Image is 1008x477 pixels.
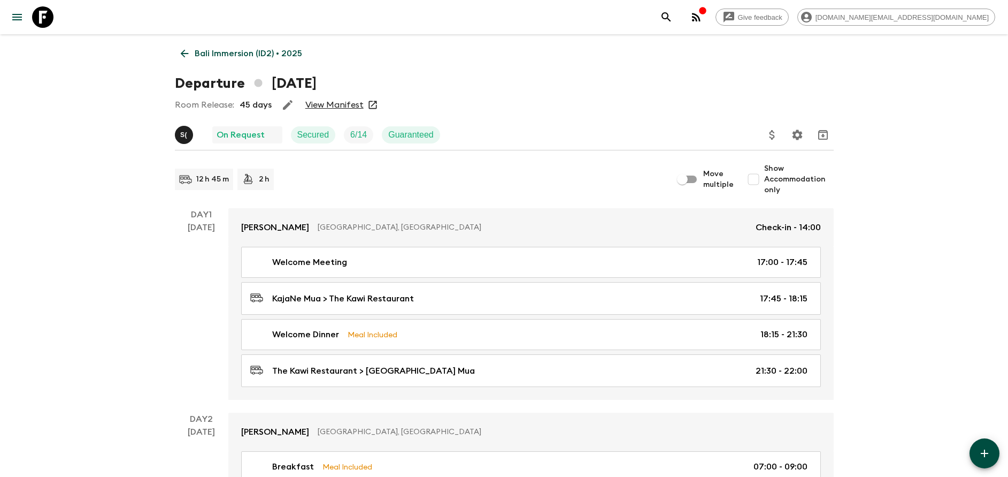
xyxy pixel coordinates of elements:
[350,128,367,141] p: 6 / 14
[812,124,834,146] button: Archive (Completed, Cancelled or Unsynced Departures only)
[272,292,414,305] p: KajaNe Mua > The Kawi Restaurant
[656,6,677,28] button: search adventures
[756,221,821,234] p: Check-in - 14:00
[196,174,229,185] p: 12 h 45 m
[305,100,364,110] a: View Manifest
[175,129,195,138] span: Shandy (Putu) Sandhi Astra Juniawan
[195,47,302,60] p: Bali Immersion (ID2) • 2025
[241,247,821,278] a: Welcome Meeting17:00 - 17:45
[180,131,187,139] p: S (
[291,126,336,143] div: Secured
[188,221,215,400] div: [DATE]
[715,9,789,26] a: Give feedback
[6,6,28,28] button: menu
[241,354,821,387] a: The Kawi Restaurant > [GEOGRAPHIC_DATA] Mua21:30 - 22:00
[757,256,807,269] p: 17:00 - 17:45
[241,221,309,234] p: [PERSON_NAME]
[703,169,734,190] span: Move multiple
[732,13,788,21] span: Give feedback
[228,208,834,247] a: [PERSON_NAME][GEOGRAPHIC_DATA], [GEOGRAPHIC_DATA]Check-in - 14:00
[228,413,834,451] a: [PERSON_NAME][GEOGRAPHIC_DATA], [GEOGRAPHIC_DATA]
[787,124,808,146] button: Settings
[175,99,234,111] p: Room Release:
[318,427,812,437] p: [GEOGRAPHIC_DATA], [GEOGRAPHIC_DATA]
[175,413,228,426] p: Day 2
[217,128,265,141] p: On Request
[241,319,821,350] a: Welcome DinnerMeal Included18:15 - 21:30
[764,163,834,195] span: Show Accommodation only
[760,328,807,341] p: 18:15 - 21:30
[272,365,475,377] p: The Kawi Restaurant > [GEOGRAPHIC_DATA] Mua
[810,13,995,21] span: [DOMAIN_NAME][EMAIL_ADDRESS][DOMAIN_NAME]
[175,43,308,64] a: Bali Immersion (ID2) • 2025
[344,126,373,143] div: Trip Fill
[175,126,195,144] button: S(
[175,208,228,221] p: Day 1
[272,460,314,473] p: Breakfast
[318,222,747,233] p: [GEOGRAPHIC_DATA], [GEOGRAPHIC_DATA]
[240,99,272,111] p: 45 days
[297,128,329,141] p: Secured
[760,292,807,305] p: 17:45 - 18:15
[753,460,807,473] p: 07:00 - 09:00
[761,124,783,146] button: Update Price, Early Bird Discount and Costs
[322,461,372,473] p: Meal Included
[175,73,317,94] h1: Departure [DATE]
[241,426,309,438] p: [PERSON_NAME]
[272,256,347,269] p: Welcome Meeting
[241,282,821,315] a: KajaNe Mua > The Kawi Restaurant17:45 - 18:15
[348,329,397,340] p: Meal Included
[272,328,339,341] p: Welcome Dinner
[259,174,270,185] p: 2 h
[388,128,434,141] p: Guaranteed
[756,365,807,377] p: 21:30 - 22:00
[797,9,995,26] div: [DOMAIN_NAME][EMAIL_ADDRESS][DOMAIN_NAME]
